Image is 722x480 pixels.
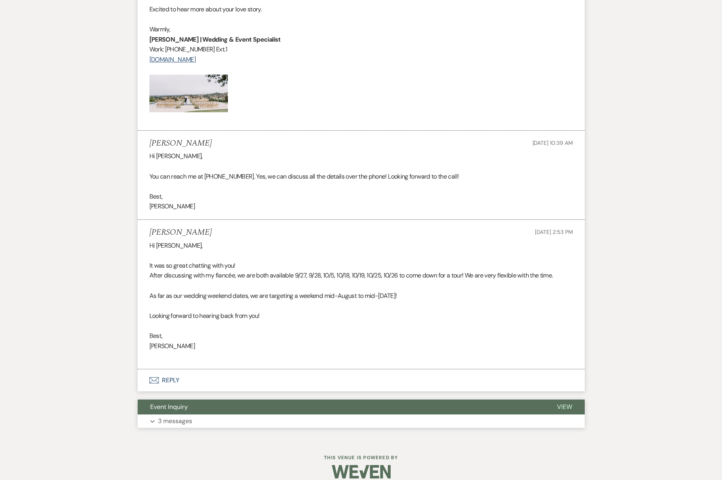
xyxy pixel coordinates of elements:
button: View [544,400,585,414]
p: After discussing with my fiancée, we are both available 9/27, 9/28, 10/5, 10/18, 10/19, 10/25, 10... [149,270,573,281]
h5: [PERSON_NAME] [149,139,212,148]
p: Excited to hear more about your love story. [149,4,573,15]
p: Hi [PERSON_NAME], [149,151,573,161]
p: It was so great chatting with you! [149,261,573,271]
span: Work: [PHONE_NUMBER] Ext.1 [149,45,227,53]
button: Reply [138,369,585,391]
p: Best, [149,331,573,341]
span: View [557,403,572,411]
button: Event Inquiry [138,400,544,414]
p: You can reach me at [PHONE_NUMBER]. Yes, we can discuss all the details over the phone! Looking f... [149,172,573,182]
span: Warmly, [149,25,171,33]
p: As far as our wedding weekend dates, we are targeting a weekend mid-August to mid-[DATE]! [149,291,573,301]
span: [DATE] 10:39 AM [533,139,573,146]
strong: [PERSON_NAME] [149,35,199,44]
a: [DOMAIN_NAME] [149,55,196,64]
p: Looking forward to hearing back from you! [149,311,573,321]
p: 3 messages [158,416,192,426]
span: [DATE] 2:53 PM [535,228,573,235]
img: opt - 1.png [149,75,228,112]
p: [PERSON_NAME] [149,201,573,212]
p: Best, [149,192,573,202]
strong: | Wedding & Event Specialist [200,35,281,44]
button: 3 messages [138,414,585,428]
h5: [PERSON_NAME] [149,228,212,237]
span: Event Inquiry [150,403,188,411]
p: [PERSON_NAME] [149,341,573,351]
p: Hi [PERSON_NAME], [149,241,573,251]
